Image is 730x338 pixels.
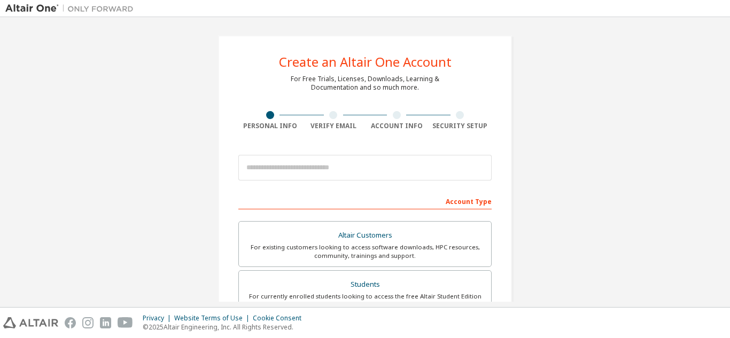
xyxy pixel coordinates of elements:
[174,314,253,323] div: Website Terms of Use
[143,314,174,323] div: Privacy
[302,122,366,130] div: Verify Email
[365,122,429,130] div: Account Info
[5,3,139,14] img: Altair One
[429,122,492,130] div: Security Setup
[238,122,302,130] div: Personal Info
[253,314,308,323] div: Cookie Consent
[3,317,58,328] img: altair_logo.svg
[238,192,492,209] div: Account Type
[245,243,485,260] div: For existing customers looking to access software downloads, HPC resources, community, trainings ...
[245,228,485,243] div: Altair Customers
[100,317,111,328] img: linkedin.svg
[65,317,76,328] img: facebook.svg
[291,75,439,92] div: For Free Trials, Licenses, Downloads, Learning & Documentation and so much more.
[118,317,133,328] img: youtube.svg
[143,323,308,332] p: © 2025 Altair Engineering, Inc. All Rights Reserved.
[245,292,485,309] div: For currently enrolled students looking to access the free Altair Student Edition bundle and all ...
[82,317,94,328] img: instagram.svg
[279,56,452,68] div: Create an Altair One Account
[245,277,485,292] div: Students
